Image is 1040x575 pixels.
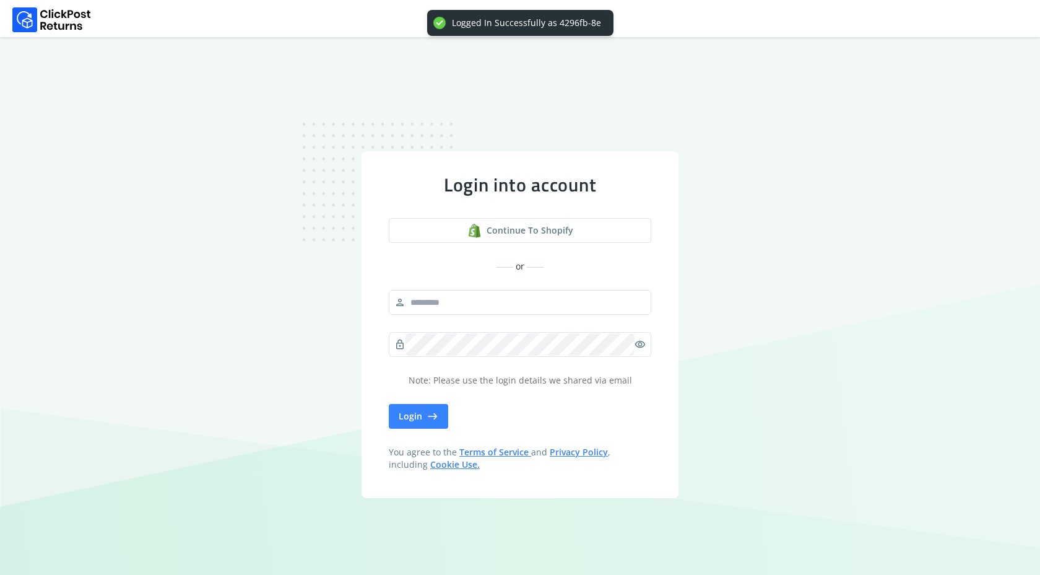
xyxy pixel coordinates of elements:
[12,7,91,32] img: Logo
[550,446,608,458] a: Privacy Policy
[394,336,405,353] span: lock
[487,224,573,237] span: Continue to shopify
[389,446,651,471] span: You agree to the and , including
[430,459,480,470] a: Cookie Use.
[389,374,651,387] p: Note: Please use the login details we shared via email
[389,173,651,196] div: Login into account
[427,408,438,425] span: east
[389,218,651,243] button: Continue to shopify
[452,17,601,29] div: Logged In Successfully as 4296fb-8e
[635,336,646,353] span: visibility
[394,294,405,311] span: person
[389,404,448,429] button: Login east
[389,260,651,273] div: or
[467,224,482,238] img: shopify logo
[459,446,531,458] a: Terms of Service
[389,218,651,243] a: shopify logoContinue to shopify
